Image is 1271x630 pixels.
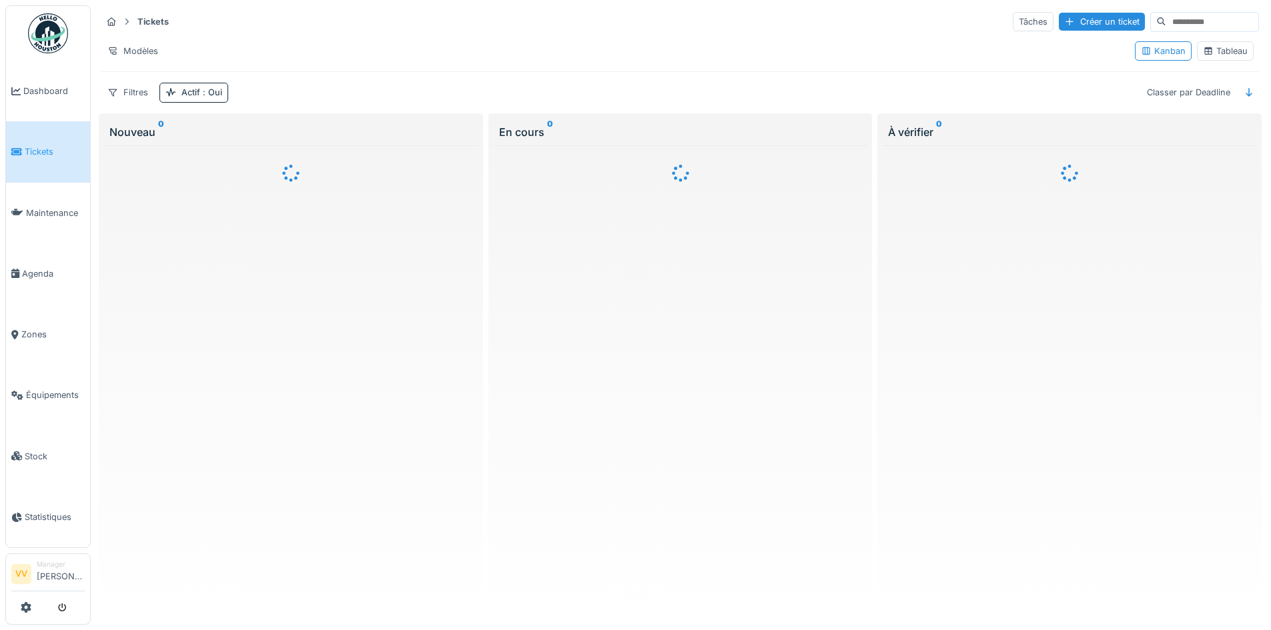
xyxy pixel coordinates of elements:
[11,559,85,591] a: VV Manager[PERSON_NAME]
[101,41,164,61] div: Modèles
[6,121,90,182] a: Tickets
[936,124,942,140] sup: 0
[109,124,472,140] div: Nouveau
[6,304,90,365] a: Zones
[6,365,90,425] a: Équipements
[22,267,85,280] span: Agenda
[547,124,553,140] sup: 0
[21,328,85,341] span: Zones
[26,207,85,219] span: Maintenance
[37,559,85,588] li: [PERSON_NAME]
[6,243,90,304] a: Agenda
[25,145,85,158] span: Tickets
[158,124,164,140] sup: 0
[37,559,85,569] div: Manager
[1059,13,1145,31] div: Créer un ticket
[1013,12,1053,31] div: Tâches
[6,426,90,487] a: Stock
[1141,83,1236,102] div: Classer par Deadline
[132,15,174,28] strong: Tickets
[6,487,90,547] a: Statistiques
[499,124,862,140] div: En cours
[25,511,85,523] span: Statistiques
[28,13,68,53] img: Badge_color-CXgf-gQk.svg
[6,61,90,121] a: Dashboard
[25,450,85,463] span: Stock
[11,564,31,584] li: VV
[1141,45,1186,57] div: Kanban
[181,86,222,99] div: Actif
[101,83,154,102] div: Filtres
[888,124,1251,140] div: À vérifier
[26,389,85,401] span: Équipements
[6,183,90,243] a: Maintenance
[200,87,222,97] span: : Oui
[23,85,85,97] span: Dashboard
[1203,45,1248,57] div: Tableau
